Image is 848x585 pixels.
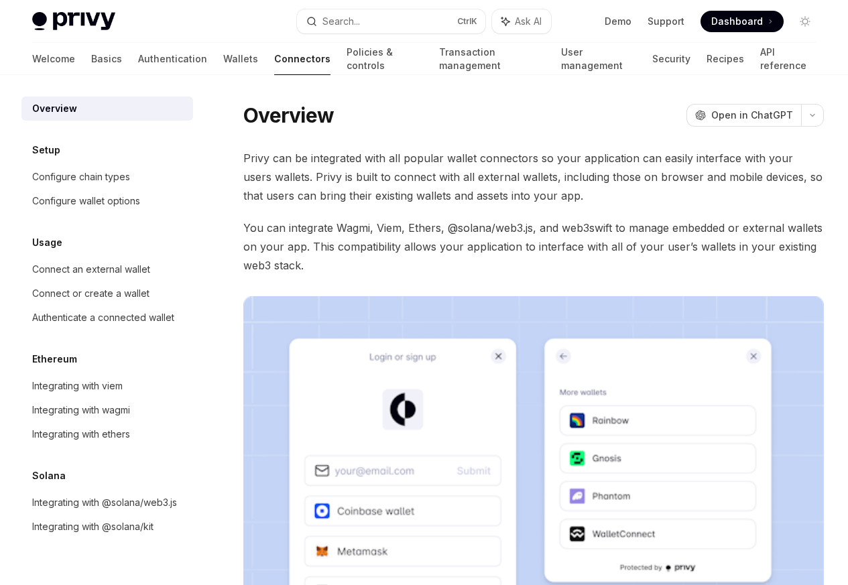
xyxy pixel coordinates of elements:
h5: Setup [32,142,60,158]
span: Open in ChatGPT [711,109,793,122]
div: Connect or create a wallet [32,285,149,302]
div: Integrating with @solana/web3.js [32,495,177,511]
div: Integrating with ethers [32,426,130,442]
a: Welcome [32,43,75,75]
span: Ask AI [515,15,542,28]
a: Policies & controls [347,43,423,75]
h1: Overview [243,103,334,127]
div: Configure wallet options [32,193,140,209]
div: Overview [32,101,77,117]
a: API reference [760,43,816,75]
a: Integrating with @solana/web3.js [21,491,193,515]
h5: Usage [32,235,62,251]
a: Integrating with @solana/kit [21,515,193,539]
button: Ask AI [492,9,551,34]
a: Integrating with ethers [21,422,193,446]
a: Integrating with viem [21,374,193,398]
span: Privy can be integrated with all popular wallet connectors so your application can easily interfa... [243,149,824,205]
span: You can integrate Wagmi, Viem, Ethers, @solana/web3.js, and web3swift to manage embedded or exter... [243,218,824,275]
a: User management [561,43,636,75]
div: Authenticate a connected wallet [32,310,174,326]
a: Connect or create a wallet [21,281,193,306]
a: Authentication [138,43,207,75]
a: Integrating with wagmi [21,398,193,422]
div: Configure chain types [32,169,130,185]
div: Integrating with @solana/kit [32,519,154,535]
span: Dashboard [711,15,763,28]
div: Integrating with wagmi [32,402,130,418]
img: light logo [32,12,115,31]
a: Recipes [707,43,744,75]
button: Toggle dark mode [794,11,816,32]
a: Transaction management [439,43,545,75]
a: Support [648,15,684,28]
span: Ctrl K [457,16,477,27]
button: Open in ChatGPT [686,104,801,127]
div: Connect an external wallet [32,261,150,277]
a: Dashboard [701,11,784,32]
a: Basics [91,43,122,75]
button: Search...CtrlK [297,9,485,34]
a: Configure wallet options [21,189,193,213]
h5: Solana [32,468,66,484]
div: Integrating with viem [32,378,123,394]
a: Connect an external wallet [21,257,193,281]
a: Configure chain types [21,165,193,189]
a: Demo [605,15,631,28]
a: Security [652,43,690,75]
a: Authenticate a connected wallet [21,306,193,330]
div: Search... [322,13,360,29]
a: Connectors [274,43,330,75]
h5: Ethereum [32,351,77,367]
a: Overview [21,96,193,121]
a: Wallets [223,43,258,75]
